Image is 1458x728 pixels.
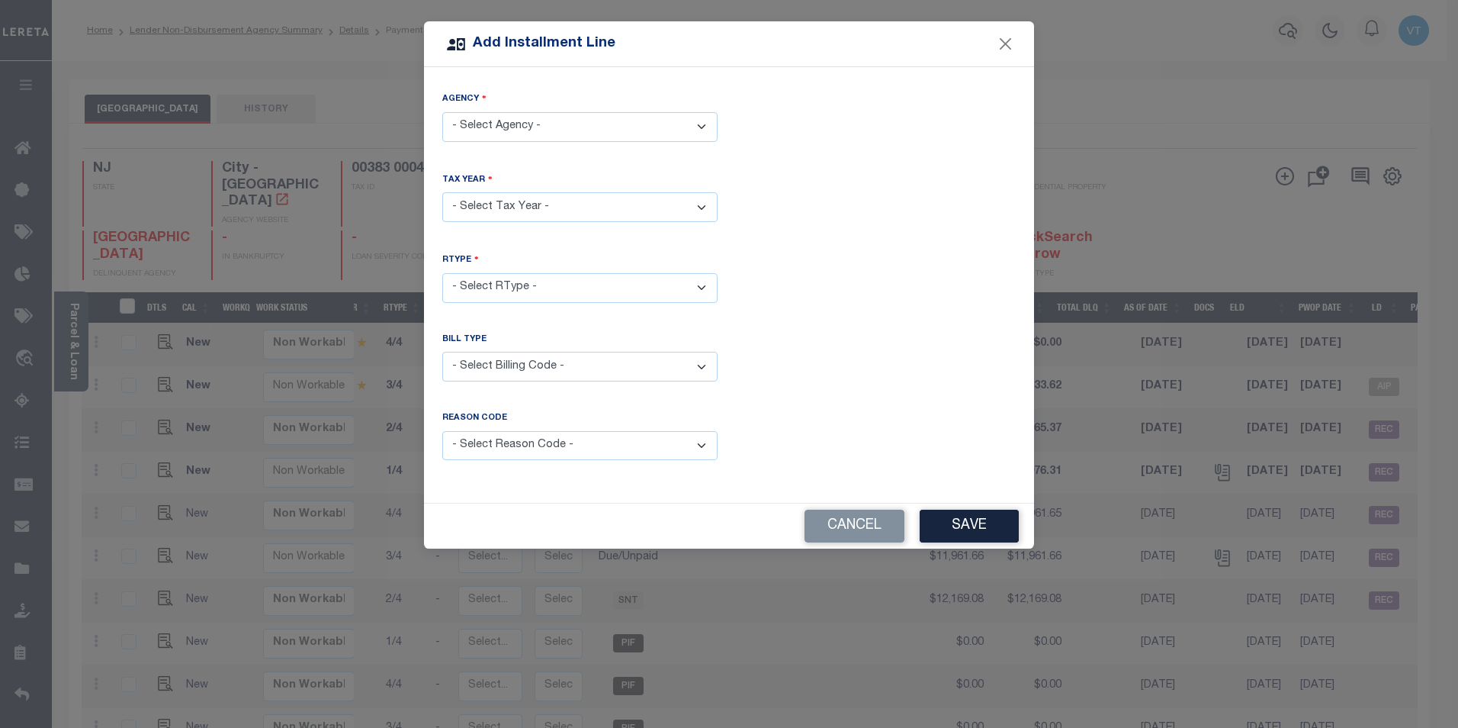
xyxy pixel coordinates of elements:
label: Bill Type [442,333,487,346]
label: Reason Code [442,412,507,425]
label: Tax Year [442,172,493,187]
label: RType [442,253,479,267]
button: Save [920,510,1019,543]
label: Agency [442,92,487,106]
button: Cancel [804,510,904,543]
